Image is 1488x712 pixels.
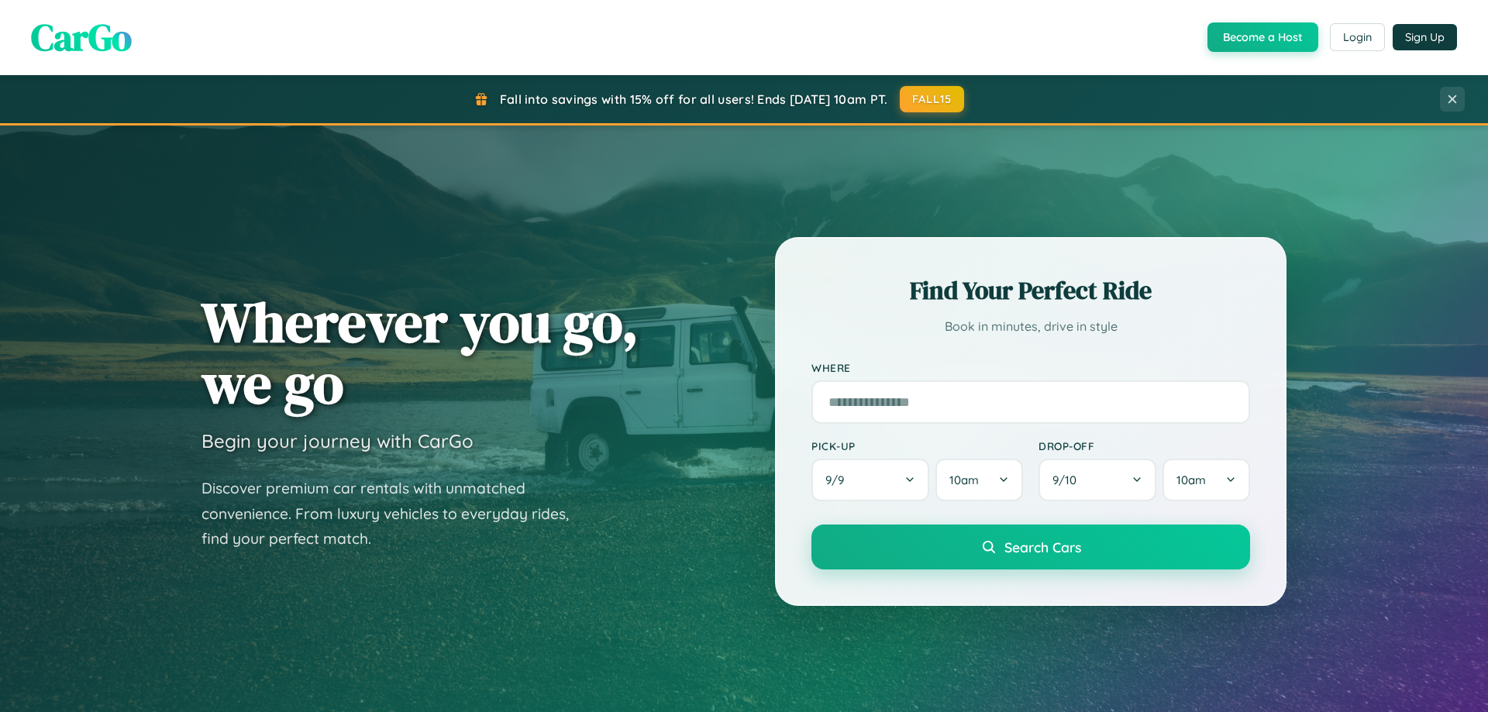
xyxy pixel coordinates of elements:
[31,12,132,63] span: CarGo
[900,86,965,112] button: FALL15
[201,476,589,552] p: Discover premium car rentals with unmatched convenience. From luxury vehicles to everyday rides, ...
[811,439,1023,452] label: Pick-up
[811,315,1250,338] p: Book in minutes, drive in style
[201,429,474,452] h3: Begin your journey with CarGo
[1038,459,1156,501] button: 9/10
[1207,22,1318,52] button: Become a Host
[1004,538,1081,555] span: Search Cars
[1330,23,1385,51] button: Login
[811,361,1250,374] label: Where
[811,525,1250,569] button: Search Cars
[935,459,1023,501] button: 10am
[811,273,1250,308] h2: Find Your Perfect Ride
[500,91,888,107] span: Fall into savings with 15% off for all users! Ends [DATE] 10am PT.
[1052,473,1084,487] span: 9 / 10
[201,291,639,414] h1: Wherever you go, we go
[1038,439,1250,452] label: Drop-off
[949,473,979,487] span: 10am
[1162,459,1250,501] button: 10am
[825,473,852,487] span: 9 / 9
[1176,473,1206,487] span: 10am
[811,459,929,501] button: 9/9
[1393,24,1457,50] button: Sign Up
